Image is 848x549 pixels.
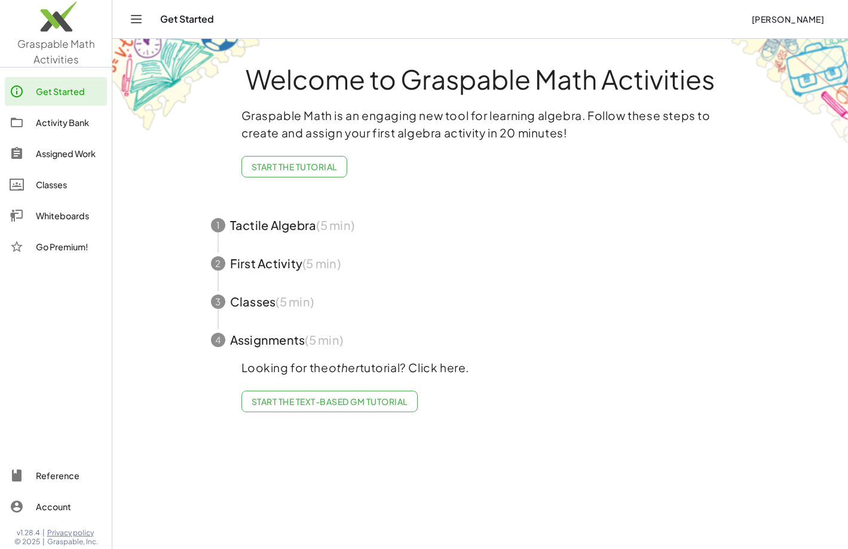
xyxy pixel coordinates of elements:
div: Assigned Work [36,146,102,161]
span: Graspable Math Activities [17,37,95,66]
span: © 2025 [14,537,40,547]
div: Go Premium! [36,240,102,254]
a: Start the Text-based GM Tutorial [241,391,418,412]
button: 4Assignments(5 min) [197,321,764,359]
a: Assigned Work [5,139,107,168]
div: Classes [36,177,102,192]
span: v1.28.4 [17,528,40,538]
img: get-started-bg-ul-Ceg4j33I.png [112,38,262,133]
button: Toggle navigation [127,10,146,29]
a: Classes [5,170,107,199]
p: Looking for the tutorial? Click here. [241,359,720,376]
h1: Welcome to Graspable Math Activities [189,65,772,93]
div: Activity Bank [36,115,102,130]
em: other [329,360,360,375]
div: 3 [211,295,225,309]
span: | [42,537,45,547]
a: Reference [5,461,107,490]
button: 3Classes(5 min) [197,283,764,321]
button: Start the Tutorial [241,156,347,177]
span: Graspable, Inc. [47,537,98,547]
a: Account [5,492,107,521]
div: 2 [211,256,225,271]
a: Whiteboards [5,201,107,230]
a: Get Started [5,77,107,106]
p: Graspable Math is an engaging new tool for learning algebra. Follow these steps to create and ass... [241,107,720,142]
button: 1Tactile Algebra(5 min) [197,206,764,244]
div: Account [36,499,102,514]
a: Privacy policy [47,528,98,538]
button: 2First Activity(5 min) [197,244,764,283]
div: 1 [211,218,225,232]
div: Get Started [36,84,102,99]
div: Whiteboards [36,208,102,223]
span: [PERSON_NAME] [751,14,824,24]
div: 4 [211,333,225,347]
a: Activity Bank [5,108,107,137]
span: Start the Tutorial [252,161,337,172]
div: Reference [36,468,102,483]
span: | [42,528,45,538]
span: Start the Text-based GM Tutorial [252,396,408,407]
button: [PERSON_NAME] [742,8,834,30]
